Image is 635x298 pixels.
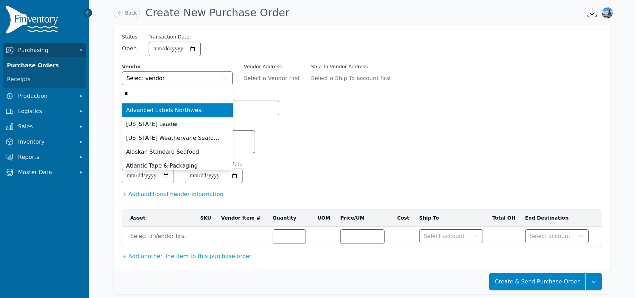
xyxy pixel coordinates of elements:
[122,33,138,40] span: Status
[18,107,73,116] span: Logistics
[311,63,400,70] label: Ship To Vendor Address
[196,210,217,227] th: SKU
[424,232,465,240] span: Select account
[415,210,487,227] th: Ship To
[3,135,86,149] button: Inventory
[489,273,585,290] button: Create & Send Purchase Order
[3,89,86,103] button: Production
[122,63,233,70] label: Vendor
[3,120,86,134] button: Sales
[419,229,483,243] button: Select account
[244,63,300,70] label: Vendor Address
[244,74,300,83] span: Select a Vendor first
[114,8,140,18] a: Back
[18,92,73,100] span: Production
[126,106,203,114] span: Advanced Labels Northwest
[268,210,314,227] th: Quantity
[4,73,85,86] a: Receipts
[18,122,73,131] span: Sales
[122,210,196,227] th: Asset
[487,210,521,227] th: Total OH
[126,120,178,128] span: [US_STATE] Leader
[18,46,73,54] span: Purchasing
[122,190,223,198] button: + Add additional header information
[530,232,571,240] span: Select account
[18,168,73,177] span: Master Data
[122,87,233,101] input: Select vendor
[4,59,85,73] a: Purchase Orders
[122,44,138,53] span: Open
[18,138,73,146] span: Inventory
[336,210,393,227] th: Price/UM
[126,148,199,156] span: Alaskan Standard Seafood
[3,165,86,179] button: Master Data
[217,210,268,227] th: Vendor Item #
[149,33,189,40] label: Transaction Date
[126,74,165,83] span: Select vendor
[3,104,86,118] button: Logistics
[3,43,86,57] button: Purchasing
[145,7,289,19] h1: Create New Purchase Order
[126,134,220,142] span: [US_STATE] Weathervane Seafoods LLC
[313,210,336,227] th: UOM
[6,6,61,36] img: Finventory
[130,232,192,240] span: Select a Vendor first
[311,74,400,83] span: Select a Ship To account first
[126,162,198,170] span: Atlantic Tape & Packaging
[602,7,613,18] img: Garrett McMullen
[122,71,233,85] button: Select vendor
[18,153,73,161] span: Reports
[3,150,86,164] button: Reports
[525,229,589,243] button: Select account
[122,252,252,261] button: + Add another line item to this purchase order
[393,210,415,227] th: Cost
[521,210,593,227] th: End Destination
